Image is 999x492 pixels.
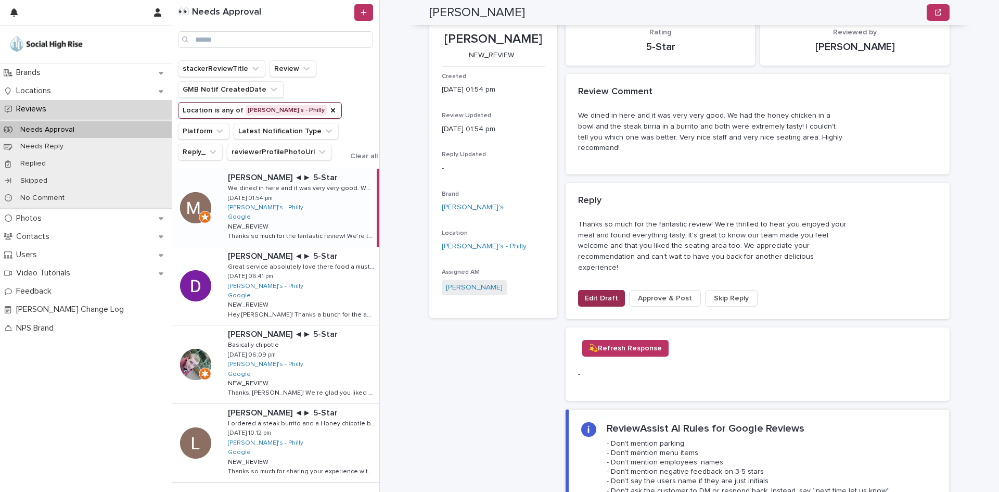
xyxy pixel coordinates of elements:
[228,351,276,359] p: [DATE] 06:09 pm
[178,144,223,160] button: Reply_
[178,7,352,18] h1: 👀 Needs Approval
[228,327,340,339] p: [PERSON_NAME] ◄► 5-Star
[228,449,251,456] a: Google
[178,60,265,77] button: stackerReviewTitle
[638,293,692,304] span: Approve & Post
[589,343,662,354] span: 💫Refresh Response
[442,51,541,60] p: NEW_REVIEW
[442,152,486,158] span: Reply Updated
[12,68,49,78] p: Brands
[442,269,480,275] span: Assigned AM
[578,41,742,53] p: 5-Star
[172,169,379,247] a: [PERSON_NAME] ◄► 5-Star[PERSON_NAME] ◄► 5-Star We dined in here and it was very very good. We had...
[442,112,491,119] span: Review Updated
[12,305,132,314] p: [PERSON_NAME] Change Log
[228,221,271,231] p: NEW_REVIEW
[446,282,503,293] a: [PERSON_NAME]
[228,418,377,427] p: I ordered a steak burrito and a Honey chipotle burrito. Both burritos were wonderful in massive, ...
[350,153,400,160] span: Clear all filters
[228,361,303,368] a: [PERSON_NAME]'s - Philly
[228,292,251,299] a: Google
[773,41,937,53] p: [PERSON_NAME]
[578,369,689,380] p: -
[442,202,504,213] a: [PERSON_NAME]'s
[442,241,527,252] a: [PERSON_NAME]'s - Philly
[833,29,877,36] span: Reviewed by
[228,249,340,261] p: [PERSON_NAME] ◄► 5-Star
[442,124,545,135] p: [DATE] 01:54 pm
[12,232,58,242] p: Contacts
[178,123,229,140] button: Platform
[12,104,55,114] p: Reviews
[342,153,400,160] button: Clear all filters
[270,60,316,77] button: Review
[228,171,340,183] p: [PERSON_NAME] ◄► 5-Star
[12,250,45,260] p: Users
[228,466,377,475] p: Thanks so much for sharing your experience with us! We're thrilled to hear you and your boyfriend...
[12,268,79,278] p: Video Tutorials
[228,387,377,397] p: Thanks, Aaron! We're glad you liked your meal at Tacobee's. We love putting a fresh spin on famil...
[585,293,618,304] span: Edit Draft
[228,183,375,192] p: We dined in here and it was very very good. We had the honey chicken in a bowl and the steak birr...
[442,73,466,80] span: Created
[8,34,84,55] img: o5DnuTxEQV6sW9jFYBBf
[629,290,701,307] button: Approve & Post
[442,84,545,95] p: [DATE] 01:54 pm
[578,290,625,307] button: Edit Draft
[227,144,332,160] button: reviewerProfilePhotoUrl
[228,406,340,418] p: [PERSON_NAME] ◄► 5-Star
[228,195,273,202] p: [DATE] 01:54 pm
[228,439,303,447] a: [PERSON_NAME]'s - Philly
[172,325,379,404] a: [PERSON_NAME] ◄► 5-Star[PERSON_NAME] ◄► 5-Star Basically chipotleBasically chipotle [DATE] 06:09 ...
[228,283,303,290] a: [PERSON_NAME]'s - Philly
[442,191,459,197] span: Brand
[12,125,83,134] p: Needs Approval
[228,309,377,319] p: Hey Dillion! Thanks a bunch for the awesome review. We're thrilled to hear you had a great experi...
[578,86,652,98] h2: Review Comment
[12,323,62,333] p: NPS Brand
[228,299,271,309] p: NEW_REVIEW
[178,31,373,48] input: Search
[649,29,671,36] span: Rating
[714,293,749,304] span: Skip Reply
[705,290,758,307] button: Skip Reply
[442,163,545,174] p: -
[429,5,525,20] h2: [PERSON_NAME]
[228,339,281,349] p: Basically chipotle
[578,219,848,273] p: Thanks so much for the fantastic review! We're thrilled to hear you enjoyed your meal and found e...
[228,261,377,271] p: Great service absolutely love there food a must buy if your ordering online or come across it in ...
[12,142,72,151] p: Needs Reply
[12,194,73,203] p: No Comment
[578,195,601,207] h2: Reply
[228,273,273,280] p: [DATE] 06:41 pm
[228,213,251,221] a: Google
[228,231,375,240] p: Thanks so much for the fantastic review! We're thrilled to hear you enjoyed your meal and found e...
[12,213,50,223] p: Photos
[578,110,848,154] p: We dined in here and it was very very good. We had the honey chicken in a bowl and the steak birr...
[178,102,342,119] button: Location
[12,86,59,96] p: Locations
[12,159,54,168] p: Replied
[234,123,339,140] button: Latest Notification Type
[172,247,379,326] a: [PERSON_NAME] ◄► 5-Star[PERSON_NAME] ◄► 5-Star Great service absolutely love there food a must bu...
[228,430,271,437] p: [DATE] 10:12 pm
[582,340,669,357] button: 💫Refresh Response
[12,176,56,185] p: Skipped
[442,32,545,47] p: [PERSON_NAME]
[178,81,284,98] button: GMB Notif CreatedDate
[607,422,804,435] h2: ReviewAssist AI Rules for Google Reviews
[172,404,379,483] a: [PERSON_NAME] ◄► 5-Star[PERSON_NAME] ◄► 5-Star I ordered a steak burrito and a Honey chipotle bur...
[12,286,60,296] p: Feedback
[228,457,271,466] p: NEW_REVIEW
[442,230,468,236] span: Location
[228,378,271,387] p: NEW_REVIEW
[228,204,303,211] a: [PERSON_NAME]'s - Philly
[228,371,251,378] a: Google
